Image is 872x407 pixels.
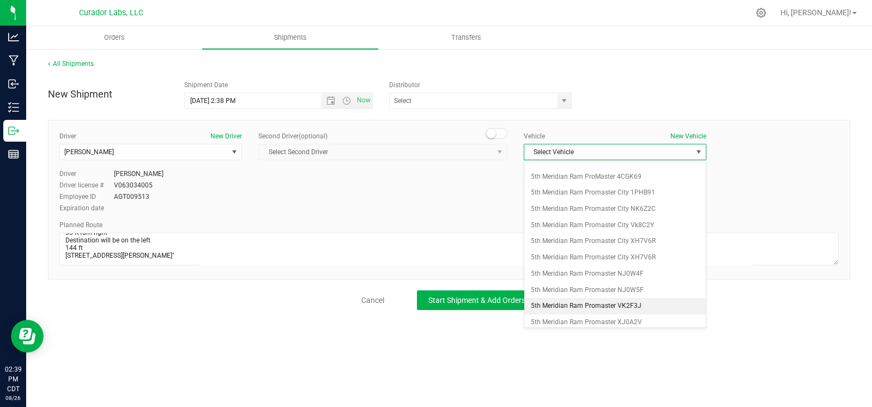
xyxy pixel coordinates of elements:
[59,221,102,229] span: Planned Route
[378,26,554,49] a: Transfers
[79,8,143,17] span: Curador Labs, LLC
[692,144,706,160] span: select
[524,169,706,185] li: 5th Meridian Ram ProMaster 4CGK69
[59,169,114,179] label: Driver
[202,26,378,49] a: Shipments
[8,32,19,42] inline-svg: Analytics
[184,80,228,90] label: Shipment Date
[524,250,706,266] li: 5th Meridian Ram Promaster City XH7V6R
[390,93,553,108] input: Select
[89,33,140,42] span: Orders
[389,80,420,90] label: Distributor
[417,290,537,310] button: Start Shipment & Add Orders
[48,60,94,68] a: All Shipments
[524,266,706,282] li: 5th Meridian Ram Promaster NJ0W4F
[558,93,571,108] span: select
[524,282,706,299] li: 5th Meridian Ram Promaster NJ0W5F
[337,96,356,105] span: Open the time view
[228,144,241,160] span: select
[428,296,525,305] span: Start Shipment & Add Orders
[670,131,706,141] button: New Vehicle
[8,55,19,66] inline-svg: Manufacturing
[210,131,242,141] button: New Driver
[26,26,202,49] a: Orders
[780,8,851,17] span: Hi, [PERSON_NAME]!
[524,144,692,160] span: Select Vehicle
[8,149,19,160] inline-svg: Reports
[524,131,545,141] label: Vehicle
[8,102,19,113] inline-svg: Inventory
[5,365,21,394] p: 02:39 PM CDT
[59,192,114,202] label: Employee ID
[354,93,373,108] span: Set Current date
[8,125,19,136] inline-svg: Outbound
[114,180,153,190] div: V063034005
[299,132,328,140] span: (optional)
[114,169,163,179] div: [PERSON_NAME]
[754,8,768,18] div: Manage settings
[258,131,328,141] label: Second Driver
[8,78,19,89] inline-svg: Inbound
[524,233,706,250] li: 5th Meridian Ram Promaster City XH7V6R
[114,192,149,202] div: AGT009513
[64,148,114,156] span: [PERSON_NAME]
[524,185,706,201] li: 5th Meridian Ram Promaster City 1PHB91
[259,33,322,42] span: Shipments
[59,131,76,141] label: Driver
[59,180,114,190] label: Driver license #
[524,298,706,314] li: 5th Meridian Ram Promaster VK2F3J
[524,314,706,331] li: 5th Meridian Ram Promaster XJ0A2V
[524,201,706,217] li: 5th Meridian Ram Promaster City NK6Z2C
[11,320,44,353] iframe: Resource center
[322,96,340,105] span: Open the date view
[59,203,114,213] label: Expiration date
[524,217,706,234] li: 5th Meridian Ram Promaster City Vk8C2Y
[5,394,21,402] p: 08/26
[361,295,384,306] a: Cancel
[48,89,168,100] h4: New Shipment
[437,33,496,42] span: Transfers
